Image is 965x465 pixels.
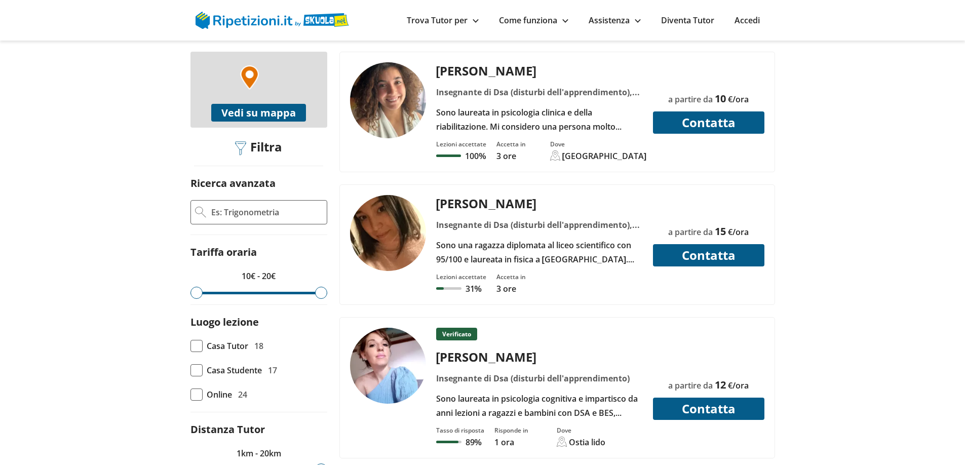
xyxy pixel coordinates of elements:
[207,387,232,402] span: Online
[569,437,605,448] div: Ostia lido
[207,339,248,353] span: Casa Tutor
[496,140,526,148] div: Accetta in
[728,94,749,105] span: €/ora
[715,224,726,238] span: 15
[550,140,647,148] div: Dove
[268,363,277,377] span: 17
[190,176,276,190] label: Ricerca avanzata
[562,150,647,162] div: [GEOGRAPHIC_DATA]
[466,437,482,448] p: 89%
[653,111,764,134] button: Contatta
[494,426,528,435] div: Risponde in
[190,446,327,460] p: 1km - 20km
[190,315,259,329] label: Luogo lezione
[190,245,257,259] label: Tariffa oraria
[715,378,726,392] span: 12
[668,380,713,391] span: a partire da
[195,207,206,218] img: Ricerca Avanzata
[557,426,605,435] div: Dove
[496,150,526,162] p: 3 ore
[231,140,286,156] div: Filtra
[238,387,247,402] span: 24
[668,94,713,105] span: a partire da
[436,328,477,340] p: Verificato
[196,14,349,25] a: logo Skuola.net | Ripetizioni.it
[653,244,764,266] button: Contatta
[211,104,306,122] button: Vedi su mappa
[350,62,426,138] img: tutor a Roma - Aurora
[240,65,259,90] img: Marker
[499,15,568,26] a: Come funziona
[254,339,263,353] span: 18
[466,283,482,294] p: 31%
[436,140,486,148] div: Lezioni accettate
[207,363,262,377] span: Casa Studente
[432,195,646,212] div: [PERSON_NAME]
[496,283,526,294] p: 3 ore
[350,195,426,271] img: tutor a Roma - Annalisa
[196,12,349,29] img: logo Skuola.net | Ripetizioni.it
[728,226,749,238] span: €/ora
[432,105,646,134] div: Sono laureata in psicologia clinica e della riabilitazione. Mi considero una persona molto pazien...
[735,15,760,26] a: Accedi
[407,15,479,26] a: Trova Tutor per
[661,15,714,26] a: Diventa Tutor
[235,141,246,156] img: Filtra filtri mobile
[728,380,749,391] span: €/ora
[432,392,646,420] div: Sono laureata in psicologia cognitiva e impartisco da anni lezioni a ragazzi e bambini con DSA e ...
[496,273,526,281] div: Accetta in
[653,398,764,420] button: Contatta
[589,15,641,26] a: Assistenza
[465,150,486,162] p: 100%
[210,205,323,220] input: Es: Trigonometria
[190,422,265,436] label: Distanza Tutor
[432,218,646,232] div: Insegnante di Dsa (disturbi dell'apprendimento), [PERSON_NAME] compiti, Aiuto tesina, Analisi 1, ...
[436,426,484,435] div: Tasso di risposta
[715,92,726,105] span: 10
[494,437,528,448] p: 1 ora
[432,238,646,266] div: Sono una ragazza diplomata al liceo scientifico con 95/100 e laureata in fisica a [GEOGRAPHIC_DAT...
[668,226,713,238] span: a partire da
[350,328,426,404] img: tutor a Ostia lido - Claudia
[432,348,646,365] div: [PERSON_NAME]
[190,269,327,283] p: 10€ - 20€
[432,62,646,79] div: [PERSON_NAME]
[432,85,646,99] div: Insegnante di Dsa (disturbi dell'apprendimento), [PERSON_NAME] compiti, Aiuto tesi, Antropologia,...
[432,371,646,385] div: Insegnante di Dsa (disturbi dell'apprendimento)
[436,273,486,281] div: Lezioni accettate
